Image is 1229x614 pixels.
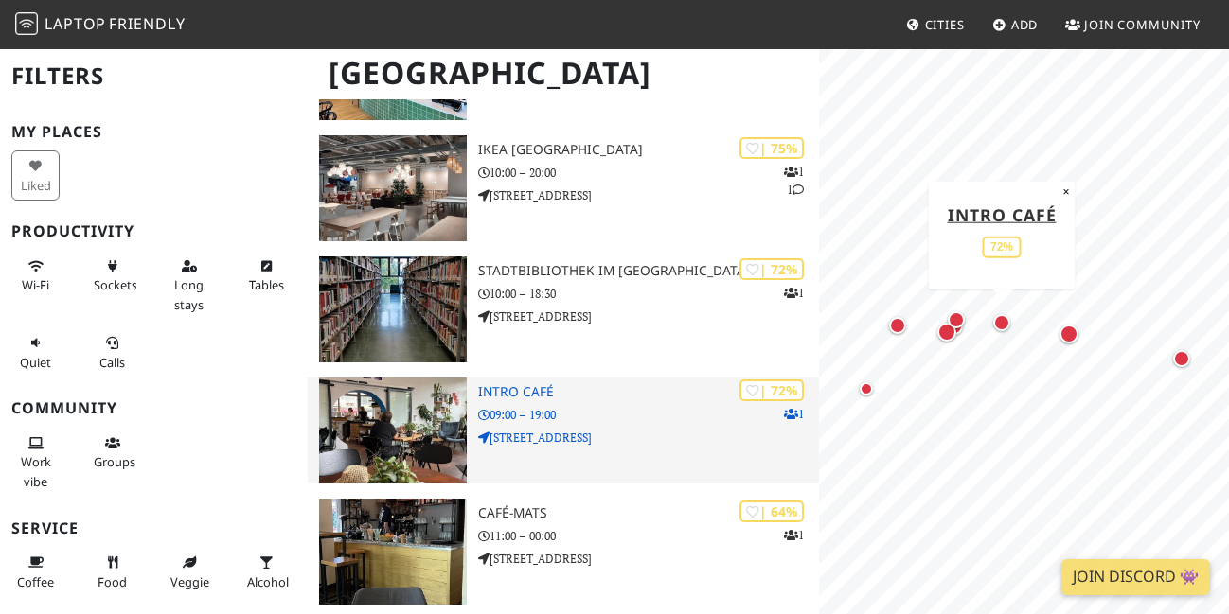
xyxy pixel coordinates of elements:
button: Food [88,547,136,597]
img: IKEA Karlsruhe [319,135,467,241]
h3: IKEA [GEOGRAPHIC_DATA] [478,142,820,158]
button: Close popup [1058,181,1076,202]
h1: [GEOGRAPHIC_DATA] [313,47,816,99]
img: café-mats [319,499,467,605]
div: | 72% [739,258,804,280]
a: intro CAFÉ [948,202,1057,225]
div: 72% [983,236,1021,257]
button: Calls [88,327,136,377]
span: Food [98,573,127,590]
div: Map marker [942,314,967,339]
p: [STREET_ADDRESS] [478,307,820,325]
div: Map marker [934,319,960,345]
span: Quiet [20,354,51,371]
div: | 75% [739,137,804,159]
a: LaptopFriendly LaptopFriendly [15,9,186,42]
p: 1 [784,284,804,302]
p: 11:00 – 00:00 [478,527,820,545]
h3: My Places [11,123,296,141]
a: Cities [899,8,972,42]
p: 1 [784,405,804,423]
a: IKEA Karlsruhe | 75% 11 IKEA [GEOGRAPHIC_DATA] 10:00 – 20:00 [STREET_ADDRESS] [308,135,820,241]
a: Stadtbibliothek im Neuen Ständehaus | 72% 1 Stadtbibliothek im [GEOGRAPHIC_DATA] 10:00 – 18:30 [S... [308,256,820,362]
button: Work vibe [11,428,60,497]
span: Stable Wi-Fi [22,276,49,293]
a: café-mats | 64% 1 café-mats 11:00 – 00:00 [STREET_ADDRESS] [308,499,820,605]
span: Power sockets [94,276,137,293]
span: Laptop [45,13,106,34]
img: intro CAFÉ [319,377,467,483]
button: Wi-Fi [11,251,60,301]
span: Join Community [1084,16,1201,33]
span: Coffee [17,573,54,590]
div: Map marker [944,307,969,332]
div: Map marker [885,313,910,338]
p: [STREET_ADDRESS] [478,186,820,204]
h3: Service [11,519,296,537]
button: Sockets [88,251,136,301]
span: Cities [925,16,965,33]
span: Work-friendly tables [249,276,284,293]
span: Video/audio calls [99,354,125,371]
div: Map marker [1169,346,1194,371]
button: Veggie [165,547,213,597]
span: People working [21,453,51,489]
span: Add [1011,16,1039,33]
div: | 72% [739,379,804,401]
p: 10:00 – 18:30 [478,285,820,303]
span: Alcohol [247,573,289,590]
div: | 64% [739,500,804,522]
span: Group tables [94,453,135,470]
button: Long stays [165,251,213,320]
a: intro CAFÉ | 72% 1 intro CAFÉ 09:00 – 19:00 [STREET_ADDRESS] [308,377,820,483]
button: Alcohol [241,547,290,597]
a: Join Community [1058,8,1208,42]
p: 10:00 – 20:00 [478,164,820,182]
p: [STREET_ADDRESS] [478,429,820,447]
button: Coffee [11,547,60,597]
h2: Filters [11,47,296,105]
img: Stadtbibliothek im Neuen Ständehaus [319,256,467,362]
h3: Productivity [11,222,296,240]
p: [STREET_ADDRESS] [478,550,820,568]
button: Groups [88,428,136,478]
a: Add [985,8,1046,42]
h3: intro CAFÉ [478,384,820,400]
p: 09:00 – 19:00 [478,406,820,424]
button: Quiet [11,327,60,377]
div: Map marker [855,377,878,400]
span: Veggie [170,573,209,590]
p: 1 1 [784,163,804,199]
div: Map marker [1056,321,1082,347]
span: Long stays [174,276,204,312]
img: LaptopFriendly [15,12,38,35]
h3: café-mats [478,505,820,521]
span: Friendly [109,13,185,34]
h3: Stadtbibliothek im [GEOGRAPHIC_DATA] [478,263,820,279]
button: Tables [241,251,290,301]
p: 1 [784,526,804,544]
div: Map marker [989,310,1014,335]
h3: Community [11,399,296,417]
